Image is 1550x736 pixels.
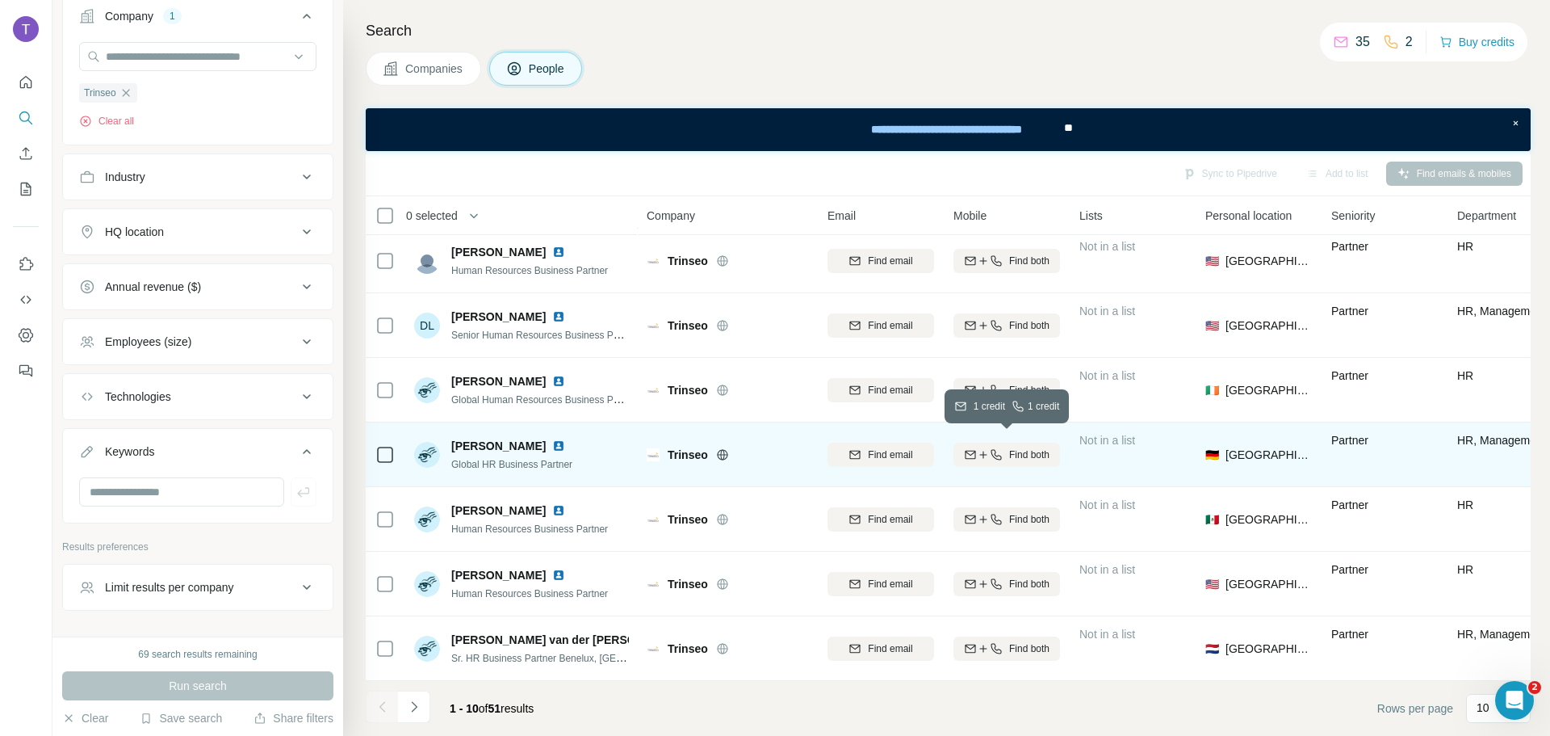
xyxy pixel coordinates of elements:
span: 🇺🇸 [1205,576,1219,592]
div: Limit results per company [105,579,234,595]
span: Find email [868,448,912,462]
span: 🇲🇽 [1205,511,1219,528]
span: Senior Human Resources Business Partner, Northeast, [GEOGRAPHIC_DATA], and [GEOGRAPHIC_DATA] [451,328,917,341]
span: Find email [868,512,912,527]
span: [GEOGRAPHIC_DATA] [1225,576,1312,592]
span: HR, Management [1457,434,1546,447]
h4: Search [366,19,1531,42]
span: Find both [1009,641,1049,656]
div: DL [414,313,440,339]
span: [PERSON_NAME] [451,503,546,519]
img: Logo of Trinseo [647,642,660,655]
span: Human Resources Business Partner [451,588,608,599]
img: Logo of Trinseo [647,254,660,267]
img: Logo of Trinseo [647,578,660,591]
span: 🇺🇸 [1205,318,1219,334]
button: Clear all [79,114,134,128]
span: [GEOGRAPHIC_DATA] [1225,318,1312,334]
span: Mobile [953,208,987,224]
span: 0 selected [406,208,458,224]
button: Limit results per company [63,568,333,607]
button: Quick start [13,68,39,97]
button: Find email [827,249,934,273]
button: Find both [953,249,1060,273]
div: 1 [163,9,182,23]
span: Human Resources Business Partner [451,265,608,276]
button: Find email [827,507,934,532]
span: Not in a list [1079,498,1135,511]
span: Trinseo [668,511,708,528]
button: Use Surfe API [13,285,39,314]
span: [GEOGRAPHIC_DATA] [1225,253,1312,269]
button: Use Surfe on LinkedIn [13,250,39,279]
button: HQ location [63,212,333,251]
span: [PERSON_NAME] [451,438,546,454]
span: Trinseo [668,382,708,398]
span: 1 - 10 [450,702,479,715]
span: 🇺🇸 [1205,253,1219,269]
span: Find both [1009,254,1049,268]
div: Keywords [105,444,154,460]
span: Partner [1331,563,1368,576]
span: Company [647,208,695,224]
button: Industry [63,158,333,196]
span: [PERSON_NAME] [451,309,546,325]
img: Avatar [414,636,440,662]
img: Logo of Trinseo [647,384,660,397]
span: [GEOGRAPHIC_DATA] [1225,382,1312,398]
img: Logo of Trinseo [647,319,660,332]
button: Find both [953,637,1060,661]
span: 🇳🇱 [1205,641,1219,657]
img: LinkedIn logo [552,375,565,388]
span: [PERSON_NAME] [451,244,546,260]
span: Partner [1331,240,1368,253]
span: HR [1457,498,1473,511]
button: Dashboard [13,321,39,350]
span: Find both [1009,448,1049,462]
img: Avatar [414,377,440,403]
span: 51 [488,702,501,715]
span: HR [1457,563,1473,576]
button: Buy credits [1439,31,1514,53]
img: Avatar [414,571,440,597]
button: Find email [827,378,934,402]
p: Results preferences [62,540,333,554]
span: Global Human Resources Business Partner [451,393,639,406]
span: Find both [1009,318,1049,333]
img: Avatar [13,16,39,42]
button: Enrich CSV [13,139,39,168]
span: Email [827,208,856,224]
span: Trinseo [668,253,708,269]
span: Trinseo [668,576,708,592]
iframe: Banner [366,108,1531,151]
span: Companies [405,61,464,77]
img: LinkedIn logo [552,504,565,517]
button: Keywords [63,432,333,477]
span: [PERSON_NAME] [451,373,546,389]
img: LinkedIn logo [552,569,565,582]
span: Department [1457,208,1516,224]
span: Find email [868,254,912,268]
p: 2 [1405,32,1413,52]
span: [GEOGRAPHIC_DATA] [1225,447,1312,463]
span: Trinseo [84,86,116,100]
span: HR [1457,369,1473,382]
div: 69 search results remaining [138,647,257,662]
span: Trinseo [668,641,708,657]
img: Avatar [414,442,440,468]
span: Lists [1079,208,1103,224]
span: Partner [1331,305,1368,318]
button: Find both [953,378,1060,402]
span: [GEOGRAPHIC_DATA] [1225,641,1312,657]
div: Industry [105,169,145,185]
span: HR, Management [1457,305,1546,318]
button: Navigate to next page [398,691,430,723]
iframe: Intercom live chat [1495,681,1534,720]
img: Logo of Trinseo [647,448,660,461]
span: Human Resources Business Partner [451,524,608,535]
span: Partner [1331,498,1368,511]
span: HR, Management [1457,628,1546,641]
span: Not in a list [1079,628,1135,641]
span: 🇮🇪 [1205,382,1219,398]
